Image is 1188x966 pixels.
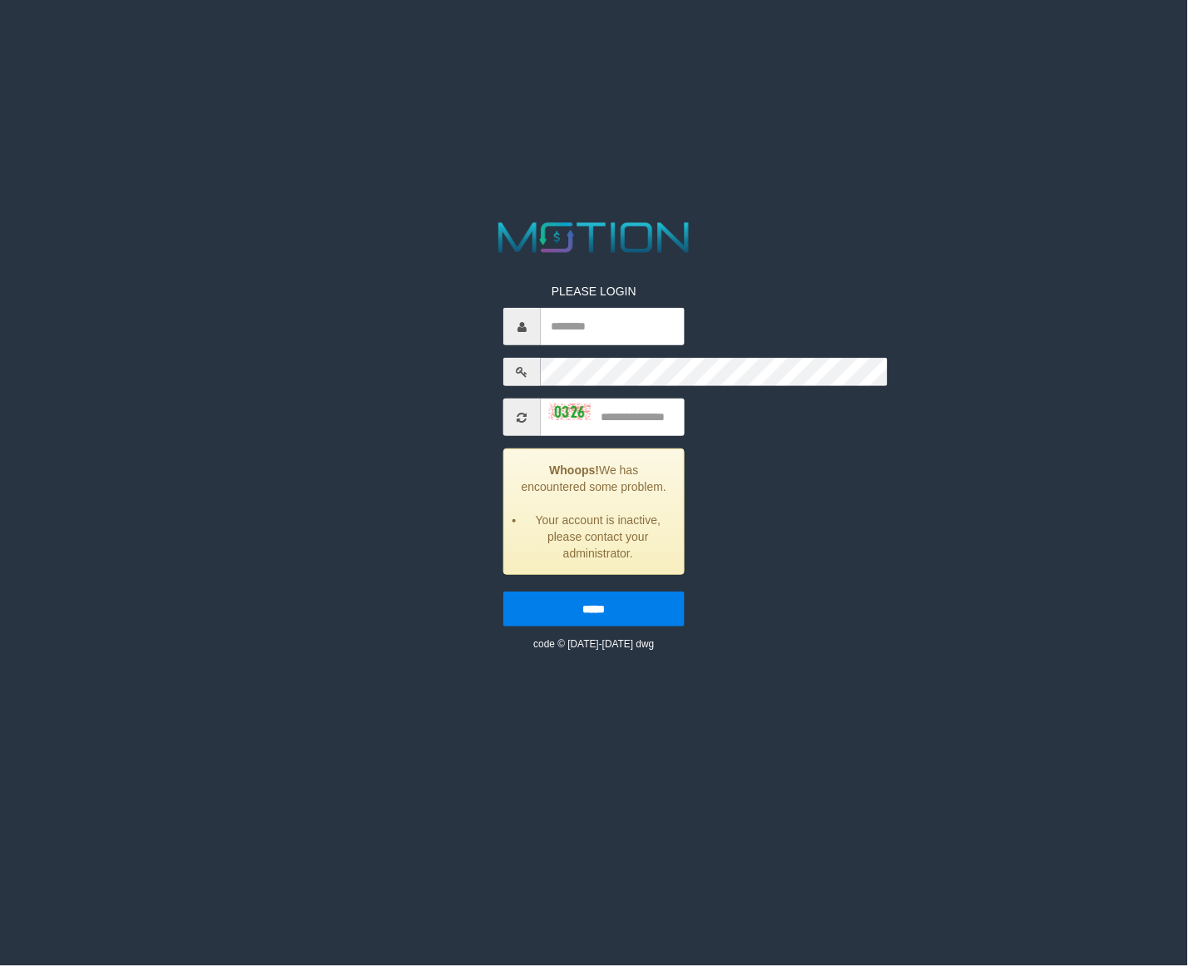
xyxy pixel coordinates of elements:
[549,463,599,477] strong: Whoops!
[490,217,698,258] img: MOTION_logo.png
[503,283,685,300] p: PLEASE LOGIN
[549,404,591,420] img: captcha
[503,448,685,575] div: We has encountered some problem.
[533,638,654,650] small: code © [DATE]-[DATE] dwg
[525,512,671,562] li: Your account is inactive, please contact your administrator.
